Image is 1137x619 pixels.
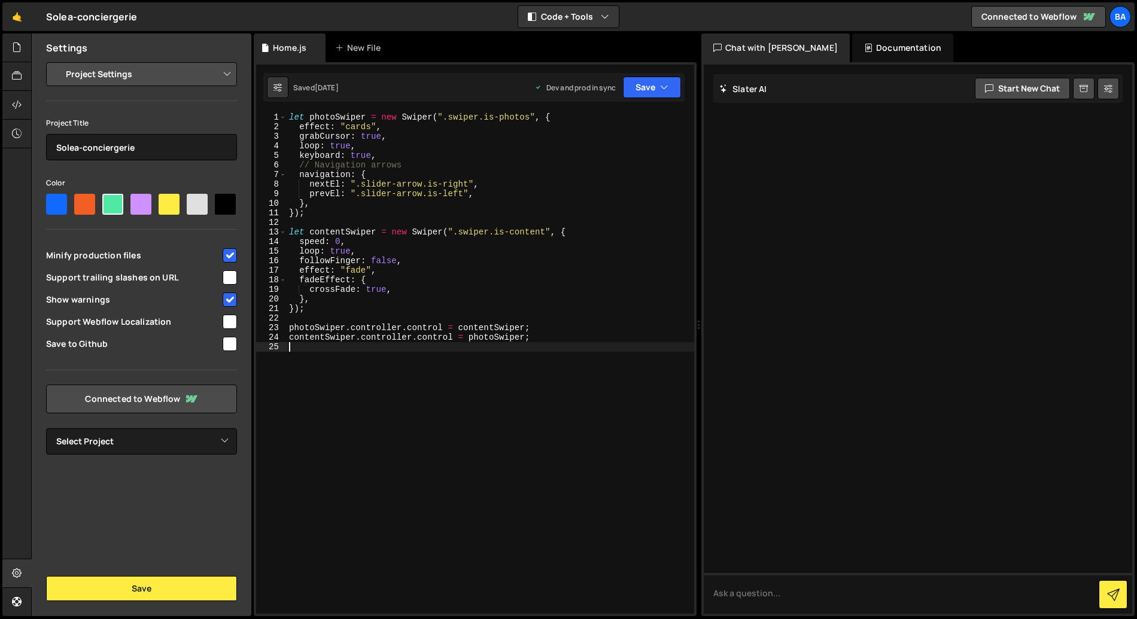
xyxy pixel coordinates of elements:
button: Save [623,77,681,98]
div: Home.js [273,42,306,54]
div: 20 [256,294,287,304]
div: New File [335,42,385,54]
div: 24 [256,333,287,342]
div: 16 [256,256,287,266]
input: Project name [46,134,237,160]
span: Support trailing slashes on URL [46,272,221,283]
h2: Settings [46,41,87,54]
div: 14 [256,237,287,246]
a: 🤙 [2,2,32,31]
div: [DATE] [315,83,339,93]
div: 22 [256,313,287,323]
div: 18 [256,275,287,285]
h2: Slater AI [719,83,767,94]
div: 7 [256,170,287,179]
div: 4 [256,141,287,151]
div: Saved [293,83,339,93]
div: 15 [256,246,287,256]
div: 10 [256,199,287,208]
div: Documentation [852,33,953,62]
div: 6 [256,160,287,170]
span: Support Webflow Localization [46,316,221,328]
span: Save to Github [46,338,221,350]
div: 13 [256,227,287,237]
div: 2 [256,122,287,132]
div: 25 [256,342,287,352]
span: Show warnings [46,294,221,306]
div: 11 [256,208,287,218]
a: Connected to Webflow [46,385,237,413]
div: 3 [256,132,287,141]
a: Connected to Webflow [971,6,1106,28]
button: Save [46,576,237,601]
div: 21 [256,304,287,313]
button: Code + Tools [518,6,619,28]
div: Chat with [PERSON_NAME] [701,33,850,62]
label: Color [46,177,65,189]
button: Start new chat [975,78,1070,99]
div: 19 [256,285,287,294]
div: 1 [256,112,287,122]
div: 12 [256,218,287,227]
div: 23 [256,323,287,333]
div: Dev and prod in sync [534,83,616,93]
a: ba [1109,6,1131,28]
div: 9 [256,189,287,199]
div: Solea-conciergerie [46,10,137,24]
span: Minify production files [46,249,221,261]
div: 17 [256,266,287,275]
label: Project Title [46,117,89,129]
div: 8 [256,179,287,189]
div: 5 [256,151,287,160]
